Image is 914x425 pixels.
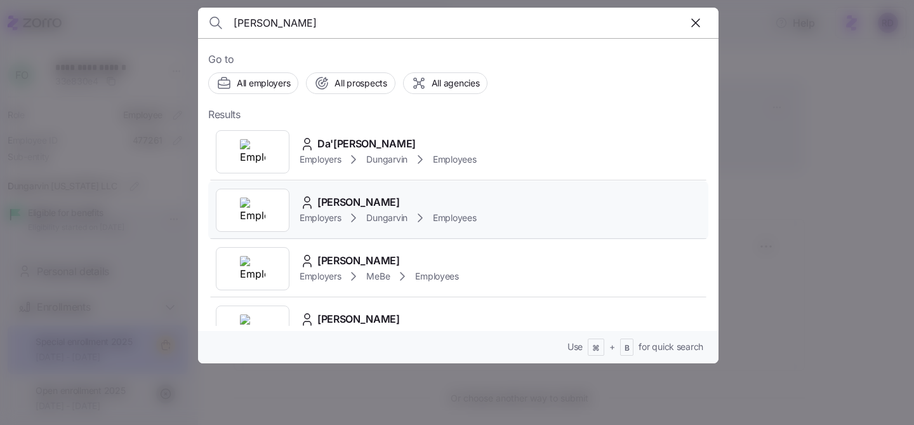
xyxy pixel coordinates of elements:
[306,72,395,94] button: All prospects
[240,256,265,281] img: Employer logo
[317,136,416,152] span: Da'[PERSON_NAME]
[300,212,341,224] span: Employers
[237,77,290,90] span: All employers
[300,153,341,166] span: Employers
[208,51,708,67] span: Go to
[208,107,241,123] span: Results
[300,270,341,283] span: Employers
[317,253,400,269] span: [PERSON_NAME]
[415,270,458,283] span: Employees
[433,212,476,224] span: Employees
[208,72,298,94] button: All employers
[403,72,488,94] button: All agencies
[366,212,407,224] span: Dungarvin
[609,341,615,353] span: +
[567,341,583,353] span: Use
[240,314,265,340] img: Employer logo
[317,194,400,210] span: [PERSON_NAME]
[625,343,630,354] span: B
[334,77,387,90] span: All prospects
[366,153,407,166] span: Dungarvin
[240,198,265,223] img: Employer logo
[592,343,600,354] span: ⌘
[432,77,480,90] span: All agencies
[317,311,400,327] span: [PERSON_NAME]
[366,270,390,283] span: MeBe
[433,153,476,166] span: Employees
[240,139,265,165] img: Employer logo
[639,341,703,353] span: for quick search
